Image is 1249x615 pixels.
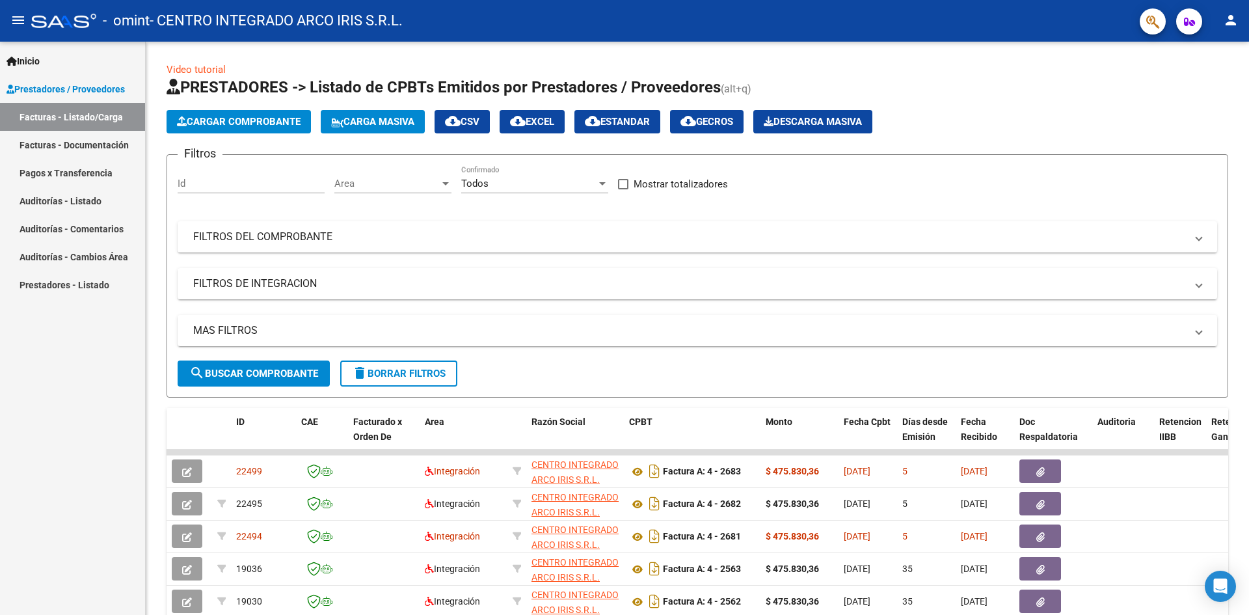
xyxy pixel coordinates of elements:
[236,466,262,476] span: 22499
[531,459,619,485] span: CENTRO INTEGRADO ARCO IRIS S.R.L.
[844,499,870,509] span: [DATE]
[178,315,1217,346] mat-expansion-panel-header: MAS FILTROS
[766,499,819,509] strong: $ 475.830,36
[193,323,1186,338] mat-panel-title: MAS FILTROS
[902,596,913,607] span: 35
[663,467,741,477] strong: Factura A: 4 - 2683
[902,564,913,574] span: 35
[425,531,480,541] span: Integración
[531,458,619,485] div: 30712404007
[301,417,318,427] span: CAE
[1019,417,1078,442] span: Doc Respaldatoria
[510,113,526,129] mat-icon: cloud_download
[624,408,760,465] datatable-header-cell: CPBT
[178,361,330,387] button: Buscar Comprobante
[296,408,348,465] datatable-header-cell: CAE
[844,417,891,427] span: Fecha Cpbt
[663,564,741,575] strong: Factura A: 4 - 2563
[10,12,26,28] mat-icon: menu
[231,408,296,465] datatable-header-cell: ID
[1205,571,1236,602] div: Open Intercom Messenger
[425,596,480,607] span: Integración
[1223,12,1239,28] mat-icon: person
[531,490,619,517] div: 30712404007
[352,365,368,381] mat-icon: delete
[531,555,619,582] div: 30712404007
[663,597,741,607] strong: Factura A: 4 - 2562
[766,417,792,427] span: Monto
[585,113,600,129] mat-icon: cloud_download
[500,110,565,133] button: EXCEL
[961,531,987,541] span: [DATE]
[1159,417,1202,442] span: Retencion IIBB
[531,523,619,550] div: 30712404007
[956,408,1014,465] datatable-header-cell: Fecha Recibido
[167,110,311,133] button: Cargar Comprobante
[1092,408,1154,465] datatable-header-cell: Auditoria
[902,417,948,442] span: Días desde Emisión
[353,417,402,442] span: Facturado x Orden De
[334,178,440,189] span: Area
[7,54,40,68] span: Inicio
[236,531,262,541] span: 22494
[177,116,301,128] span: Cargar Comprobante
[646,591,663,612] i: Descargar documento
[420,408,507,465] datatable-header-cell: Area
[961,596,987,607] span: [DATE]
[961,417,997,442] span: Fecha Recibido
[435,110,490,133] button: CSV
[753,110,872,133] app-download-masive: Descarga masiva de comprobantes (adjuntos)
[167,78,721,96] span: PRESTADORES -> Listado de CPBTs Emitidos por Prestadores / Proveedores
[766,531,819,541] strong: $ 475.830,36
[236,564,262,574] span: 19036
[902,531,907,541] span: 5
[721,83,751,95] span: (alt+q)
[526,408,624,465] datatable-header-cell: Razón Social
[7,82,125,96] span: Prestadores / Proveedores
[531,590,619,615] span: CENTRO INTEGRADO ARCO IRIS S.R.L.
[178,268,1217,299] mat-expansion-panel-header: FILTROS DE INTEGRACION
[1097,417,1136,427] span: Auditoria
[585,116,650,128] span: Estandar
[236,417,245,427] span: ID
[961,499,987,509] span: [DATE]
[844,564,870,574] span: [DATE]
[670,110,744,133] button: Gecros
[340,361,457,387] button: Borrar Filtros
[961,466,987,476] span: [DATE]
[646,461,663,482] i: Descargar documento
[236,596,262,607] span: 19030
[189,365,205,381] mat-icon: search
[236,499,262,509] span: 22495
[425,499,480,509] span: Integración
[646,558,663,579] i: Descargar documento
[193,277,1186,291] mat-panel-title: FILTROS DE INTEGRACION
[189,368,318,379] span: Buscar Comprobante
[764,116,862,128] span: Descarga Masiva
[766,466,819,476] strong: $ 475.830,36
[844,466,870,476] span: [DATE]
[178,221,1217,253] mat-expansion-panel-header: FILTROS DEL COMPROBANTE
[680,116,733,128] span: Gecros
[425,564,480,574] span: Integración
[839,408,897,465] datatable-header-cell: Fecha Cpbt
[445,116,479,128] span: CSV
[1014,408,1092,465] datatable-header-cell: Doc Respaldatoria
[167,64,226,75] a: Video tutorial
[766,564,819,574] strong: $ 475.830,36
[531,492,619,517] span: CENTRO INTEGRADO ARCO IRIS S.R.L.
[574,110,660,133] button: Estandar
[321,110,425,133] button: Carga Masiva
[1154,408,1206,465] datatable-header-cell: Retencion IIBB
[680,113,696,129] mat-icon: cloud_download
[193,230,1186,244] mat-panel-title: FILTROS DEL COMPROBANTE
[902,499,907,509] span: 5
[844,531,870,541] span: [DATE]
[753,110,872,133] button: Descarga Masiva
[331,116,414,128] span: Carga Masiva
[663,499,741,510] strong: Factura A: 4 - 2682
[961,564,987,574] span: [DATE]
[766,596,819,607] strong: $ 475.830,36
[629,417,652,427] span: CPBT
[445,113,461,129] mat-icon: cloud_download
